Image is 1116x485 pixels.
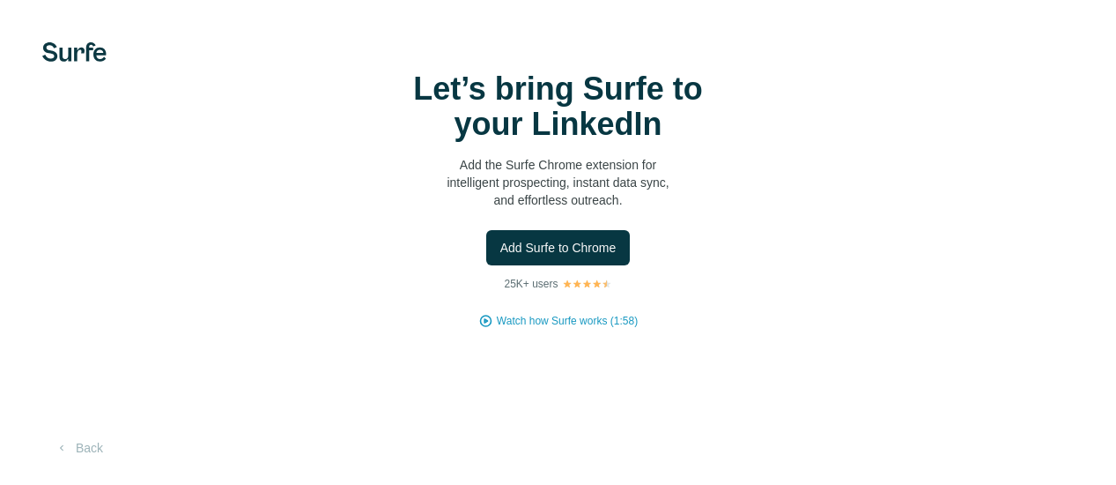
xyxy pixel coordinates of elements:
[500,239,617,257] span: Add Surfe to Chrome
[504,276,558,292] p: 25K+ users
[497,313,638,329] button: Watch how Surfe works (1:58)
[562,279,612,289] img: Rating Stars
[486,230,631,265] button: Add Surfe to Chrome
[382,71,735,142] h1: Let’s bring Surfe to your LinkedIn
[42,432,115,464] button: Back
[382,156,735,209] p: Add the Surfe Chrome extension for intelligent prospecting, instant data sync, and effortless out...
[42,42,107,62] img: Surfe's logo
